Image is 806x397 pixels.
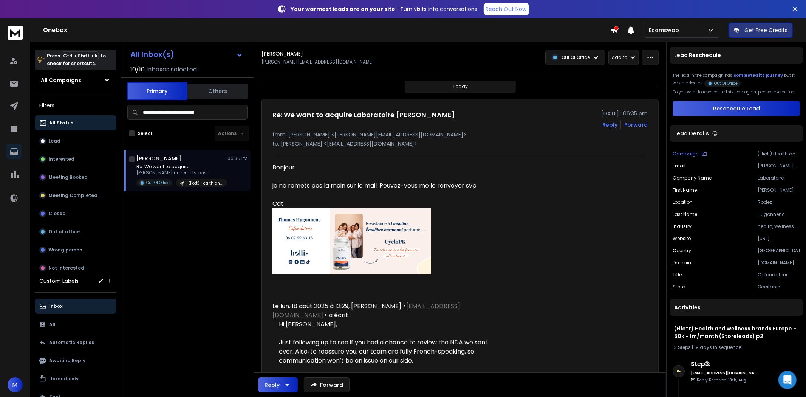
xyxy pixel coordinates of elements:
[758,187,800,193] p: [PERSON_NAME]
[227,155,248,161] p: 06:35 PM
[35,242,116,257] button: Wrong person
[758,260,800,266] p: [DOMAIN_NAME]
[304,377,350,392] button: Forward
[758,284,800,290] p: Occitanie
[758,248,800,254] p: [GEOGRAPHIC_DATA]
[728,377,746,383] span: 13th, Aug
[136,164,227,170] p: Re: We want to acquire
[673,248,691,254] p: Country
[35,73,116,88] button: All Campaigns
[674,344,798,350] div: |
[673,211,697,217] p: Last Name
[136,170,227,176] p: [PERSON_NAME] ne remets pas
[35,100,116,111] h3: Filters
[691,360,757,369] h6: Step 3 :
[486,5,527,13] p: Reach Out Now
[758,236,800,242] p: [URL][DOMAIN_NAME]
[272,208,431,274] img: AIorK4wQpkxyom43S-l-SqjwNoyin9h1LEGjiOuUwhcYt--6E8lYOuIIis9Yd-xnBbJ7981Uyy4wLqmiTSND
[265,381,280,389] div: Reply
[673,199,693,205] p: location
[697,377,746,383] p: Reply Received
[8,377,23,392] button: M
[673,163,685,169] p: Email
[453,84,468,90] p: Today
[758,272,800,278] p: Cofondateur
[744,26,787,34] p: Get Free Credits
[35,170,116,185] button: Meeting Booked
[35,206,116,221] button: Closed
[694,344,741,350] span: 19 days in sequence
[35,152,116,167] button: Interested
[48,247,82,253] p: Wrong person
[673,260,691,266] p: domain
[124,47,249,62] button: All Inbox(s)
[272,131,648,138] p: from: [PERSON_NAME] <[PERSON_NAME][EMAIL_ADDRESS][DOMAIN_NAME]>
[35,133,116,149] button: Lead
[279,320,493,329] div: Hi [PERSON_NAME],
[758,223,800,230] p: health, wellness & fitness
[127,82,187,100] button: Primary
[272,140,648,147] p: to: [PERSON_NAME] <[EMAIL_ADDRESS][DOMAIN_NAME]>
[35,115,116,130] button: All Status
[272,199,493,208] div: Cdt
[48,211,66,217] p: Closed
[35,371,116,386] button: Unread only
[673,284,685,290] p: State
[624,121,648,129] div: Forward
[48,138,60,144] p: Lead
[691,370,757,376] h6: [EMAIL_ADDRESS][DOMAIN_NAME]
[49,358,85,364] p: Awaiting Reply
[35,317,116,332] button: All
[49,321,56,327] p: All
[272,181,493,190] div: je ne remets pas la main sur le mail. Pouvez-vous me le renvoyer svp
[48,229,80,235] p: Out of office
[674,325,798,340] h1: (Eliott) Health and wellness brands Europe - 50k - 1m/month (Storeleads) p2
[130,65,145,74] span: 10 / 10
[261,59,374,65] p: [PERSON_NAME][EMAIL_ADDRESS][DOMAIN_NAME]
[602,121,617,129] button: Reply
[272,110,455,120] h1: Re: We want to acquire Laboratoire [PERSON_NAME]
[673,272,682,278] p: title
[758,175,800,181] p: Laboratoire [PERSON_NAME]
[733,73,783,78] span: completed its journey
[136,155,181,162] h1: [PERSON_NAME]
[49,340,94,346] p: Automatic Replies
[186,180,223,186] p: (Eliott) Health and wellness brands Europe - 50k - 1m/month (Storeleads) p2
[601,110,648,117] p: [DATE] : 06:35 pm
[670,299,803,316] div: Activities
[673,89,800,95] p: Do you want to reschedule this lead again, please take action.
[35,299,116,314] button: Inbox
[674,344,691,350] span: 3 Steps
[729,23,793,38] button: Get Free Credits
[673,151,699,157] p: Campaign
[673,187,697,193] p: First Name
[673,223,692,230] p: industry
[758,163,800,169] p: [PERSON_NAME][EMAIL_ADDRESS][DOMAIN_NAME]
[279,338,493,365] div: Just following up to see if you had a chance to review the NDA we sent over. Also, to reassure yo...
[758,211,800,217] p: Hugonnenc
[146,180,170,186] p: Out Of Office
[714,81,738,86] p: Out Of Office
[41,76,81,84] h1: All Campaigns
[49,376,79,382] p: Unread only
[758,199,800,205] p: Rodez
[673,151,707,157] button: Campaign
[8,26,23,40] img: logo
[138,130,153,136] label: Select
[187,83,248,99] button: Others
[673,101,800,116] button: Reschedule Lead
[612,54,627,60] p: Add to
[673,175,712,181] p: Company Name
[674,51,721,59] p: Lead Reschedule
[291,5,478,13] p: – Turn visits into conversations
[35,261,116,276] button: Not Interested
[272,302,460,319] a: [EMAIL_ADDRESS][DOMAIN_NAME]
[649,26,682,34] p: Ecomswap
[673,236,691,242] p: website
[62,51,99,60] span: Ctrl + Shift + k
[674,130,709,137] p: Lead Details
[48,192,97,198] p: Meeting Completed
[43,26,611,35] h1: Onebox
[758,151,800,157] p: (Eliott) Health and wellness brands Europe - 50k - 1m/month (Storeleads) p2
